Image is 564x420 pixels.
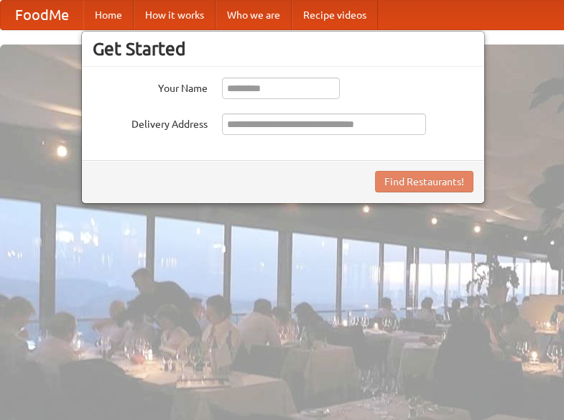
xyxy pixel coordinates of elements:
[83,1,134,29] a: Home
[93,38,473,60] h3: Get Started
[292,1,378,29] a: Recipe videos
[93,113,208,131] label: Delivery Address
[1,1,83,29] a: FoodMe
[216,1,292,29] a: Who we are
[93,78,208,95] label: Your Name
[134,1,216,29] a: How it works
[375,171,473,192] button: Find Restaurants!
